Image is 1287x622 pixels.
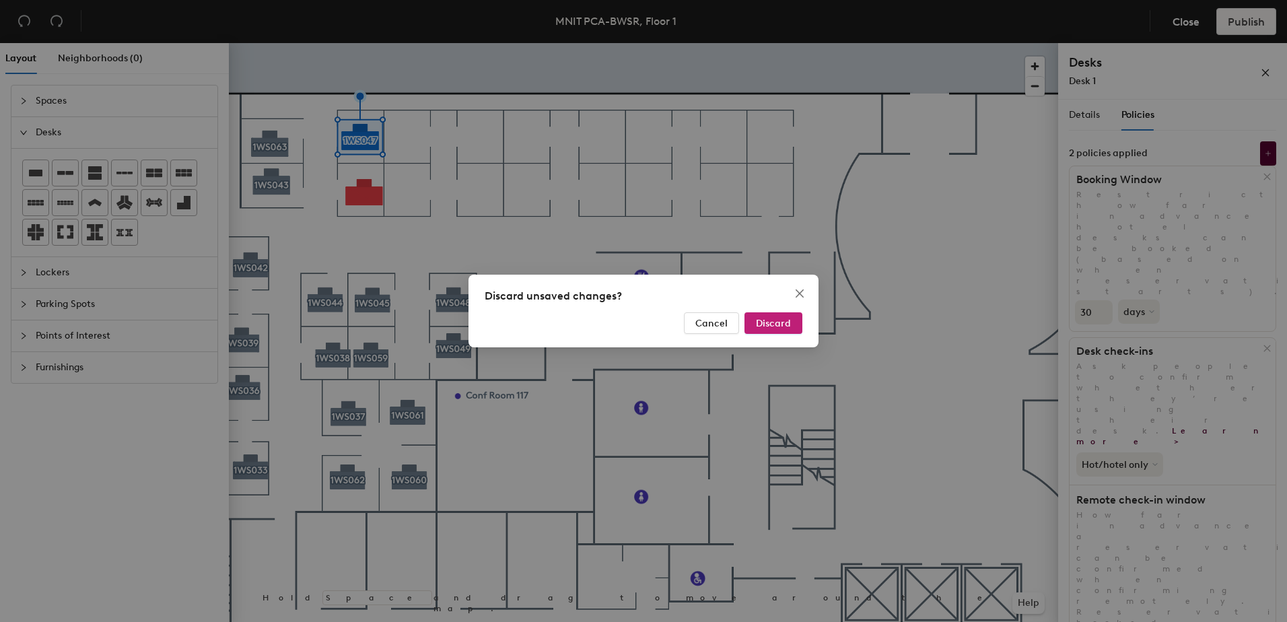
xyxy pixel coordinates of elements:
button: Discard [744,312,802,334]
button: Cancel [684,312,739,334]
button: Close [789,283,810,304]
span: Discard [756,318,791,329]
span: Cancel [695,318,728,329]
span: Close [789,288,810,299]
div: Discard unsaved changes? [485,288,802,304]
span: close [794,288,805,299]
